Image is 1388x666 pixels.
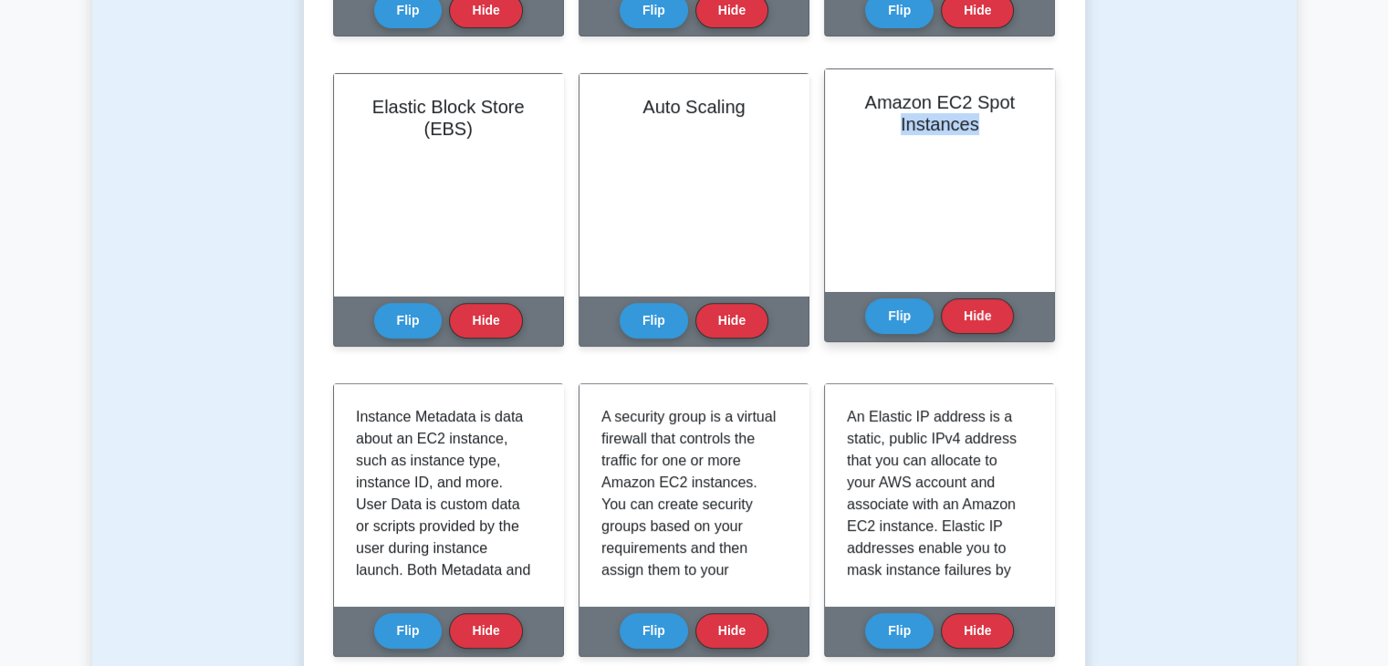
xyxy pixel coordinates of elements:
button: Hide [449,613,522,649]
button: Flip [620,303,688,338]
button: Flip [620,613,688,649]
h2: Amazon EC2 Spot Instances [847,91,1032,135]
button: Hide [941,298,1014,334]
h2: Auto Scaling [601,96,787,118]
button: Hide [941,613,1014,649]
button: Hide [695,613,768,649]
button: Flip [374,613,443,649]
button: Flip [865,613,934,649]
h2: Elastic Block Store (EBS) [356,96,541,140]
button: Flip [374,303,443,338]
button: Flip [865,298,934,334]
button: Hide [449,303,522,338]
button: Hide [695,303,768,338]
